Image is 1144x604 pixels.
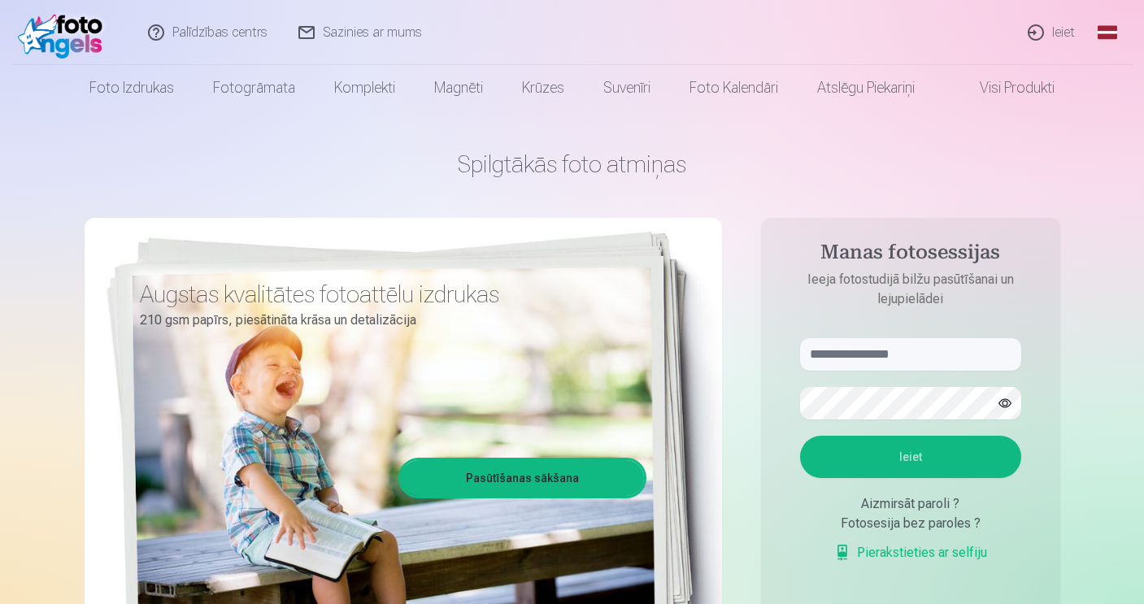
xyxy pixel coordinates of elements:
h4: Manas fotosessijas [784,241,1037,270]
a: Krūzes [502,65,584,111]
p: Ieeja fotostudijā bilžu pasūtīšanai un lejupielādei [784,270,1037,309]
button: Ieiet [800,436,1021,478]
p: 210 gsm papīrs, piesātināta krāsa un detalizācija [140,309,634,332]
h3: Augstas kvalitātes fotoattēlu izdrukas [140,280,634,309]
a: Fotogrāmata [194,65,315,111]
a: Pasūtīšanas sākšana [401,460,644,496]
h1: Spilgtākās foto atmiņas [85,150,1060,179]
a: Foto izdrukas [70,65,194,111]
a: Magnēti [415,65,502,111]
div: Aizmirsāt paroli ? [800,494,1021,514]
a: Atslēgu piekariņi [798,65,934,111]
a: Foto kalendāri [670,65,798,111]
div: Fotosesija bez paroles ? [800,514,1021,533]
a: Komplekti [315,65,415,111]
img: /fa1 [18,7,111,59]
a: Pierakstieties ar selfiju [834,543,987,563]
a: Suvenīri [584,65,670,111]
a: Visi produkti [934,65,1074,111]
